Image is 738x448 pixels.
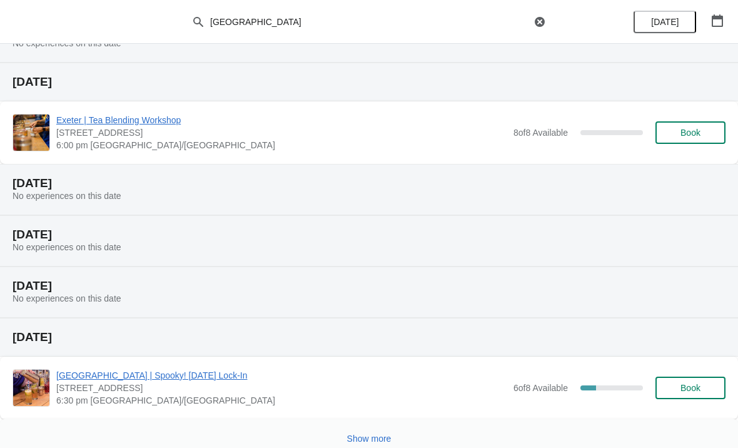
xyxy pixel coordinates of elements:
[56,126,507,139] span: [STREET_ADDRESS]
[210,11,531,33] input: Search
[655,121,725,144] button: Book
[347,434,392,444] span: Show more
[56,382,507,394] span: [STREET_ADDRESS]
[13,370,49,406] img: Exeter | Spooky! Halloween Lock-In | 46 High Street, Exeter EX4 3DJ, UK | 6:30 pm Europe/London
[13,228,725,241] h2: [DATE]
[13,280,725,292] h2: [DATE]
[680,128,700,138] span: Book
[13,331,725,344] h2: [DATE]
[655,377,725,399] button: Book
[56,139,507,151] span: 6:00 pm [GEOGRAPHIC_DATA]/[GEOGRAPHIC_DATA]
[13,177,725,190] h2: [DATE]
[56,369,507,382] span: [GEOGRAPHIC_DATA] | Spooky! [DATE] Lock-In
[13,115,49,151] img: Exeter | Tea Blending Workshop | 46 High Street, Exeter, EX4 3DJ | 6:00 pm Europe/London
[56,394,507,407] span: 6:30 pm [GEOGRAPHIC_DATA]/[GEOGRAPHIC_DATA]
[513,383,568,393] span: 6 of 8 Available
[13,191,121,201] span: No experiences on this date
[651,17,679,27] span: [DATE]
[634,11,696,33] button: [DATE]
[13,293,121,303] span: No experiences on this date
[56,114,507,126] span: Exeter | Tea Blending Workshop
[680,383,700,393] span: Book
[13,76,725,88] h2: [DATE]
[513,128,568,138] span: 8 of 8 Available
[533,16,546,28] button: Clear
[13,242,121,252] span: No experiences on this date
